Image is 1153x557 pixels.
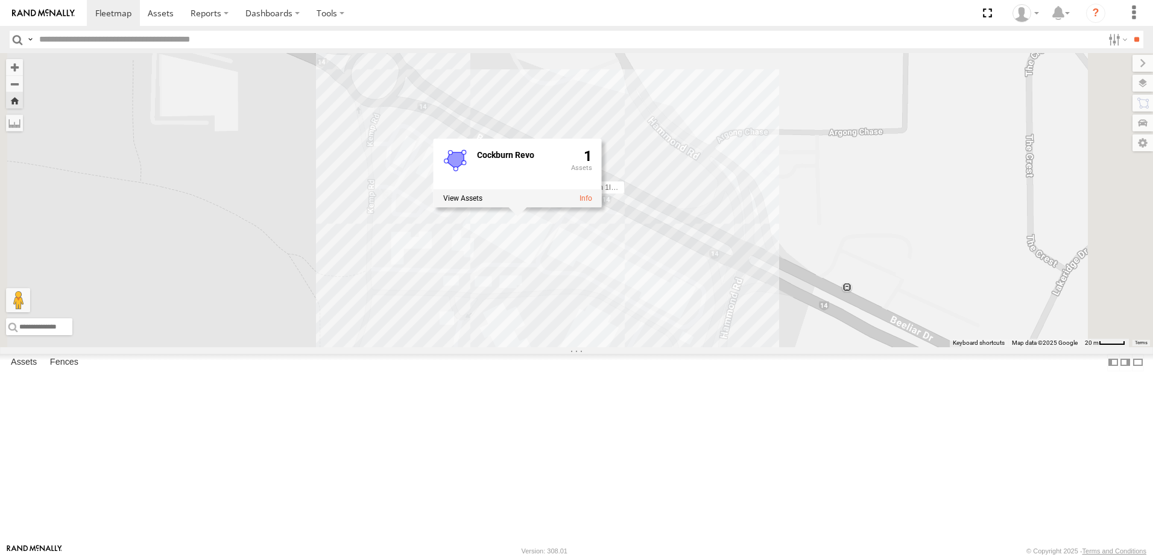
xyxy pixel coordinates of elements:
[571,149,592,187] div: 1
[7,545,62,557] a: Visit our Website
[1132,134,1153,151] label: Map Settings
[1012,339,1078,346] span: Map data ©2025 Google
[1082,547,1146,555] a: Terms and Conditions
[5,354,43,371] label: Assets
[953,339,1005,347] button: Keyboard shortcuts
[1107,354,1119,371] label: Dock Summary Table to the Left
[12,9,75,17] img: rand-logo.svg
[1086,4,1105,23] i: ?
[1132,354,1144,371] label: Hide Summary Table
[6,75,23,92] button: Zoom out
[1085,339,1099,346] span: 20 m
[6,92,23,109] button: Zoom Home
[573,183,634,192] span: Tech Van 1IGC812
[1026,547,1146,555] div: © Copyright 2025 -
[1119,354,1131,371] label: Dock Summary Table to the Right
[25,31,35,48] label: Search Query
[1135,341,1148,345] a: Terms (opens in new tab)
[1104,31,1129,48] label: Search Filter Options
[6,288,30,312] button: Drag Pegman onto the map to open Street View
[44,354,84,371] label: Fences
[443,195,482,203] label: View assets associated with this fence
[1008,4,1043,22] div: Amy Rowlands
[477,151,561,160] div: Fence Name - Cockburn Revo
[522,547,567,555] div: Version: 308.01
[6,115,23,131] label: Measure
[1081,339,1129,347] button: Map scale: 20 m per 40 pixels
[580,195,592,203] a: View fence details
[6,59,23,75] button: Zoom in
